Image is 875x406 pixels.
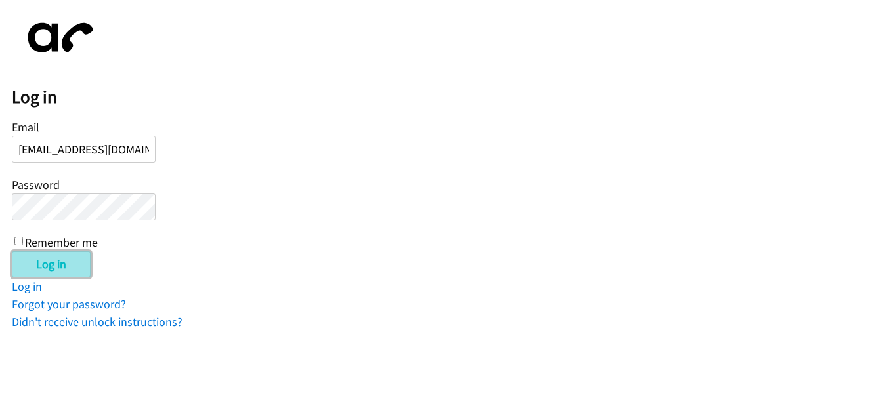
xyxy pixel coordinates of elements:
label: Email [12,119,39,134]
label: Password [12,177,60,192]
input: Log in [12,251,91,277]
h2: Log in [12,86,875,108]
a: Log in [12,279,42,294]
img: aphone-8a226864a2ddd6a5e75d1ebefc011f4aa8f32683c2d82f3fb0802fe031f96514.svg [12,12,104,64]
label: Remember me [25,235,98,250]
a: Didn't receive unlock instructions? [12,314,182,329]
a: Forgot your password? [12,296,126,312]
